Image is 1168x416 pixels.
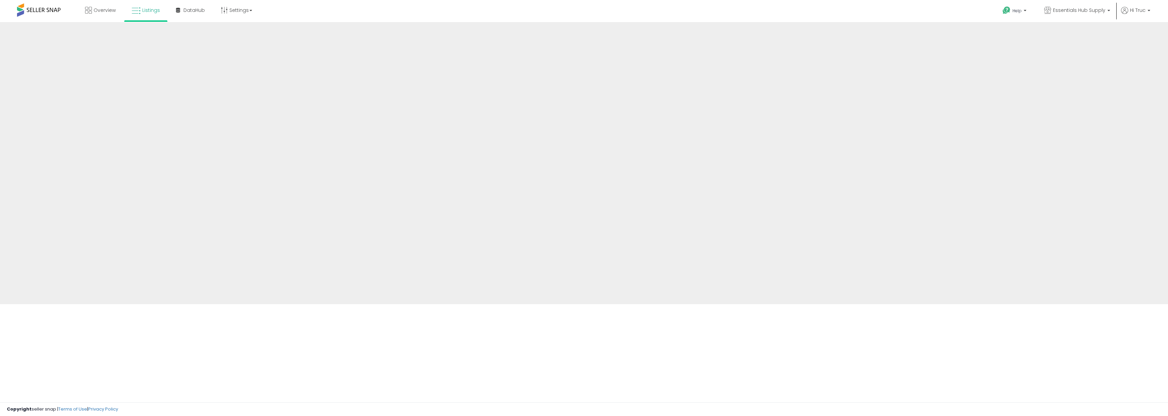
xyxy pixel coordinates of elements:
span: Help [1012,8,1022,14]
a: Hi Truc [1121,7,1150,22]
span: Listings [142,7,160,14]
a: Help [997,1,1033,22]
span: Essentials Hub Supply [1053,7,1105,14]
span: Overview [94,7,116,14]
span: Hi Truc [1130,7,1146,14]
i: Get Help [1002,6,1011,15]
span: DataHub [183,7,205,14]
